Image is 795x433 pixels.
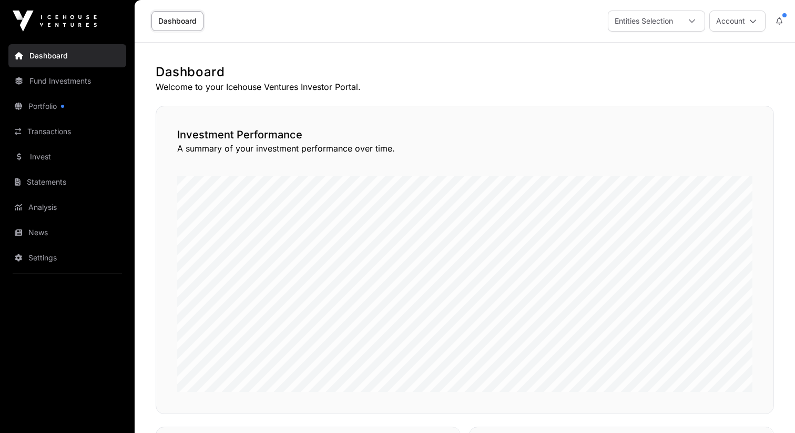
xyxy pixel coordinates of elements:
button: Account [709,11,766,32]
a: Dashboard [151,11,203,31]
a: Portfolio [8,95,126,118]
a: Statements [8,170,126,194]
a: Transactions [8,120,126,143]
h1: Dashboard [156,64,774,80]
a: Dashboard [8,44,126,67]
a: Invest [8,145,126,168]
img: Icehouse Ventures Logo [13,11,97,32]
a: News [8,221,126,244]
p: A summary of your investment performance over time. [177,142,752,155]
a: Settings [8,246,126,269]
div: Entities Selection [608,11,679,31]
a: Fund Investments [8,69,126,93]
p: Welcome to your Icehouse Ventures Investor Portal. [156,80,774,93]
a: Analysis [8,196,126,219]
h2: Investment Performance [177,127,752,142]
